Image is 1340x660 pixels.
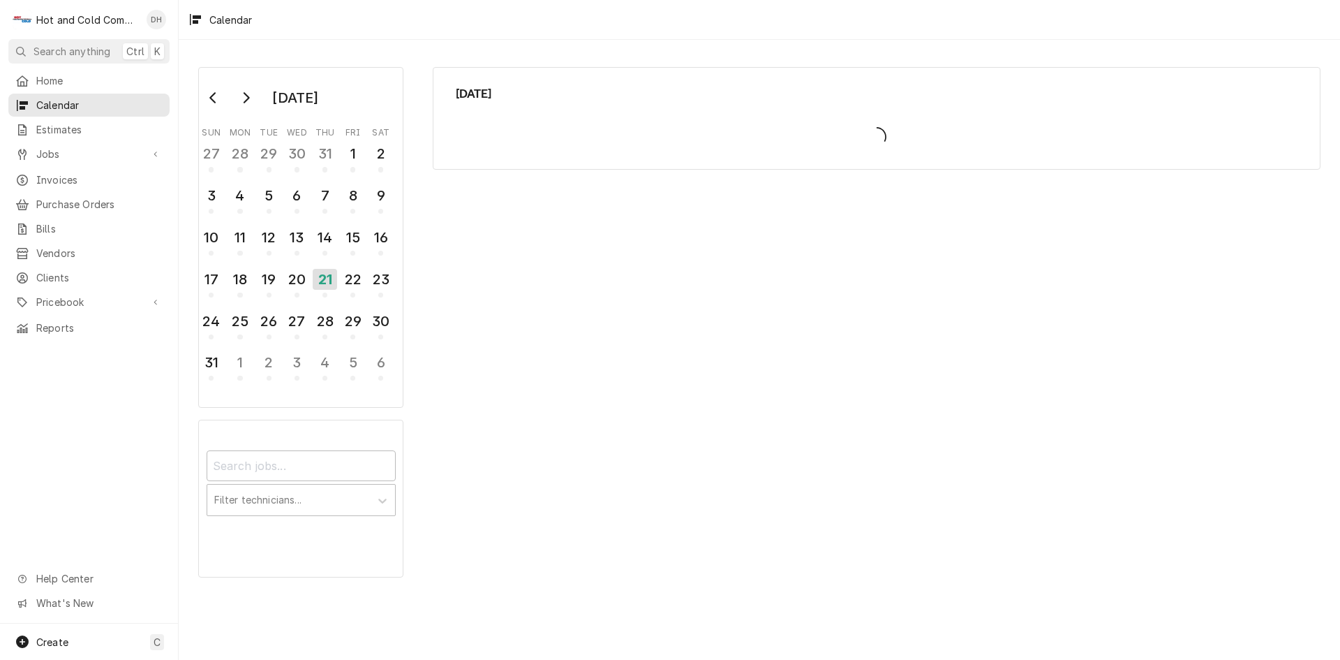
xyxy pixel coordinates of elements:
[8,592,170,615] a: Go to What's New
[286,269,308,290] div: 20
[207,450,396,481] input: Search jobs...
[36,73,163,88] span: Home
[147,10,166,29] div: Daryl Harris's Avatar
[200,87,228,109] button: Go to previous month
[258,185,280,206] div: 5
[8,193,170,216] a: Purchase Orders
[8,291,170,314] a: Go to Pricebook
[342,311,364,332] div: 29
[339,122,367,139] th: Friday
[258,311,280,332] div: 26
[433,67,1320,170] div: Calendar Calendar
[36,173,163,187] span: Invoices
[342,227,364,248] div: 15
[314,352,336,373] div: 4
[36,321,163,335] span: Reports
[198,122,225,139] th: Sunday
[229,269,251,290] div: 18
[36,246,163,261] span: Vendors
[13,10,32,29] div: Hot and Cold Commercial Kitchens, Inc.'s Avatar
[314,185,336,206] div: 7
[8,316,170,339] a: Reports
[314,311,336,332] div: 28
[33,44,110,59] span: Search anything
[200,227,222,248] div: 10
[36,596,161,610] span: What's New
[198,420,403,578] div: Calendar Filters
[36,221,163,236] span: Bills
[342,143,364,164] div: 1
[147,10,166,29] div: DH
[36,571,161,586] span: Help Center
[36,98,163,112] span: Calendar
[36,147,142,161] span: Jobs
[198,67,403,408] div: Calendar Day Picker
[154,635,161,650] span: C
[286,143,308,164] div: 30
[370,227,392,248] div: 16
[370,185,392,206] div: 9
[456,122,1298,152] span: Loading...
[8,69,170,92] a: Home
[258,143,280,164] div: 29
[200,352,222,373] div: 31
[229,352,251,373] div: 1
[283,122,311,139] th: Wednesday
[367,122,395,139] th: Saturday
[36,636,68,648] span: Create
[8,118,170,141] a: Estimates
[370,269,392,290] div: 23
[8,142,170,166] a: Go to Jobs
[314,143,336,164] div: 31
[286,352,308,373] div: 3
[370,352,392,373] div: 6
[258,269,280,290] div: 19
[8,266,170,289] a: Clients
[36,295,142,309] span: Pricebook
[126,44,144,59] span: Ctrl
[8,217,170,240] a: Bills
[8,94,170,117] a: Calendar
[286,311,308,332] div: 27
[258,352,280,373] div: 2
[311,122,339,139] th: Thursday
[229,185,251,206] div: 4
[229,227,251,248] div: 11
[267,86,323,110] div: [DATE]
[207,438,396,531] div: Calendar Filters
[8,168,170,191] a: Invoices
[154,44,161,59] span: K
[286,227,308,248] div: 13
[8,242,170,265] a: Vendors
[258,227,280,248] div: 12
[286,185,308,206] div: 6
[342,269,364,290] div: 22
[200,143,222,164] div: 27
[36,197,163,212] span: Purchase Orders
[342,352,364,373] div: 5
[342,185,364,206] div: 8
[36,122,163,137] span: Estimates
[456,85,1298,103] span: [DATE]
[36,13,139,27] div: Hot and Cold Commercial Kitchens, Inc.
[8,39,170,64] button: Search anythingCtrlK
[229,311,251,332] div: 25
[370,311,392,332] div: 30
[232,87,260,109] button: Go to next month
[8,567,170,590] a: Go to Help Center
[200,269,222,290] div: 17
[36,270,163,285] span: Clients
[255,122,283,139] th: Tuesday
[225,122,255,139] th: Monday
[313,269,337,290] div: 21
[314,227,336,248] div: 14
[370,143,392,164] div: 2
[200,311,222,332] div: 24
[13,10,32,29] div: H
[229,143,251,164] div: 28
[200,185,222,206] div: 3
